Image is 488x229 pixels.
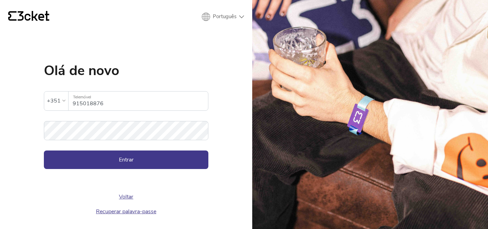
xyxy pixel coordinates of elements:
[96,208,156,215] a: Recuperar palavra-passe
[8,11,16,21] g: {' '}
[119,193,133,201] a: Voltar
[8,11,49,23] a: {' '}
[44,64,208,77] h1: Olá de novo
[69,92,208,103] label: Telemóvel
[47,96,61,106] div: +351
[44,121,208,132] label: Palavra-passe
[44,150,208,169] button: Entrar
[73,92,208,110] input: Telemóvel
